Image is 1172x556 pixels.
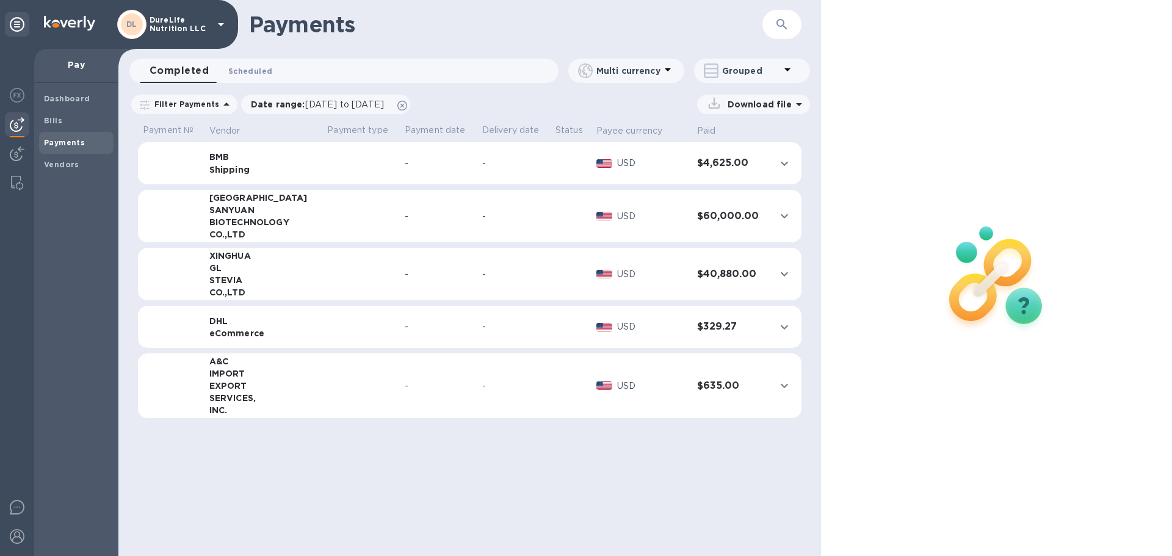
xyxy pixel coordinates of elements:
span: Completed [150,62,209,79]
button: expand row [775,318,794,336]
p: Payment type [327,124,395,137]
div: SERVICES, [209,392,318,404]
div: [GEOGRAPHIC_DATA] [209,192,318,204]
span: Paid [697,125,732,137]
div: eCommerce [209,327,318,339]
div: Date range:[DATE] to [DATE] [241,95,410,114]
button: expand row [775,265,794,283]
div: CO.,LTD [209,286,318,298]
img: USD [596,159,613,168]
div: DHL [209,315,318,327]
p: Filter Payments [150,99,219,109]
p: Download file [723,98,792,110]
div: EXPORT [209,380,318,392]
img: USD [596,212,613,220]
div: - [482,210,546,223]
h3: $329.27 [697,321,765,333]
p: Payment date [405,124,472,137]
div: BMB [209,151,318,163]
div: - [405,268,472,281]
span: Vendor [209,125,256,137]
div: - [405,157,472,170]
b: Vendors [44,160,79,169]
div: XINGHUA [209,250,318,262]
p: Status [555,124,587,137]
div: IMPORT [209,367,318,380]
p: USD [617,380,687,392]
div: Unpin categories [5,12,29,37]
div: A&C [209,355,318,367]
span: Payee currency [596,125,679,137]
div: SANYUAN [209,204,318,216]
p: Paid [697,125,716,137]
img: Logo [44,16,95,31]
div: GL [209,262,318,274]
p: Vendor [209,125,241,137]
b: Payments [44,138,85,147]
div: - [405,320,472,333]
img: USD [596,381,613,390]
div: STEVIA [209,274,318,286]
p: Grouped [722,65,780,77]
div: - [482,320,546,333]
b: Dashboard [44,94,90,103]
p: DureLife Nutrition LLC [150,16,211,33]
div: Shipping [209,164,318,176]
h3: $635.00 [697,380,765,392]
img: USD [596,270,613,278]
h1: Payments [249,12,691,37]
span: Scheduled [228,65,272,78]
b: DL [126,20,137,29]
button: expand row [775,207,794,225]
p: USD [617,210,687,223]
button: expand row [775,377,794,395]
p: Delivery date [482,124,546,137]
div: - [405,380,472,392]
h3: $40,880.00 [697,269,765,280]
div: - [482,268,546,281]
div: BIOTECHNOLOGY [209,216,318,228]
div: - [482,380,546,392]
p: Pay [44,59,109,71]
div: - [405,210,472,223]
p: USD [617,320,687,333]
div: INC. [209,404,318,416]
b: Bills [44,116,62,125]
div: CO.,LTD [209,228,318,240]
div: - [482,157,546,170]
p: USD [617,268,687,281]
p: Multi currency [596,65,660,77]
p: Date range : [251,98,390,110]
h3: $4,625.00 [697,157,765,169]
p: USD [617,157,687,170]
p: Payment № [143,124,200,137]
button: expand row [775,154,794,173]
h3: $60,000.00 [697,211,765,222]
img: Foreign exchange [10,88,24,103]
span: [DATE] to [DATE] [305,99,384,109]
p: Payee currency [596,125,663,137]
img: USD [596,323,613,331]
